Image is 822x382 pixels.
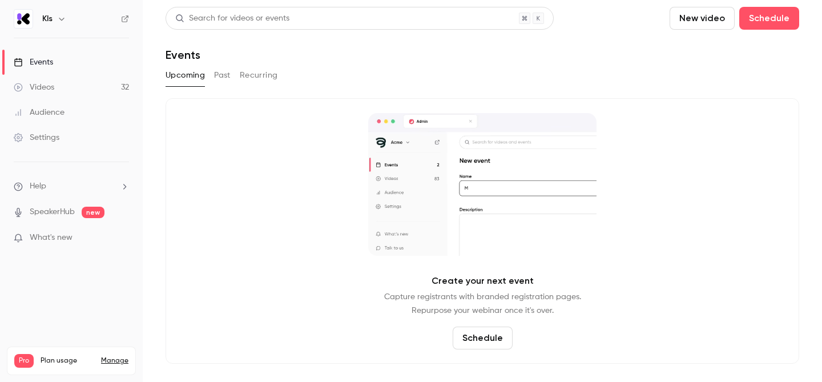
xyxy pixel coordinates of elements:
button: Recurring [240,66,278,85]
div: Settings [14,132,59,143]
h1: Events [166,48,200,62]
p: Capture registrants with branded registration pages. Repurpose your webinar once it's over. [384,290,581,317]
div: Videos [14,82,54,93]
img: Kls [14,10,33,28]
span: What's new [30,232,72,244]
h6: Kls [42,13,53,25]
button: Upcoming [166,66,205,85]
button: Schedule [739,7,799,30]
a: SpeakerHub [30,206,75,218]
p: Create your next event [432,274,534,288]
span: Pro [14,354,34,368]
button: New video [670,7,735,30]
div: Events [14,57,53,68]
div: Search for videos or events [175,13,289,25]
div: Audience [14,107,65,118]
span: Plan usage [41,356,94,365]
button: Schedule [453,327,513,349]
a: Manage [101,356,128,365]
span: new [82,207,104,218]
iframe: Noticeable Trigger [115,233,129,243]
span: Help [30,180,46,192]
button: Past [214,66,231,85]
li: help-dropdown-opener [14,180,129,192]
